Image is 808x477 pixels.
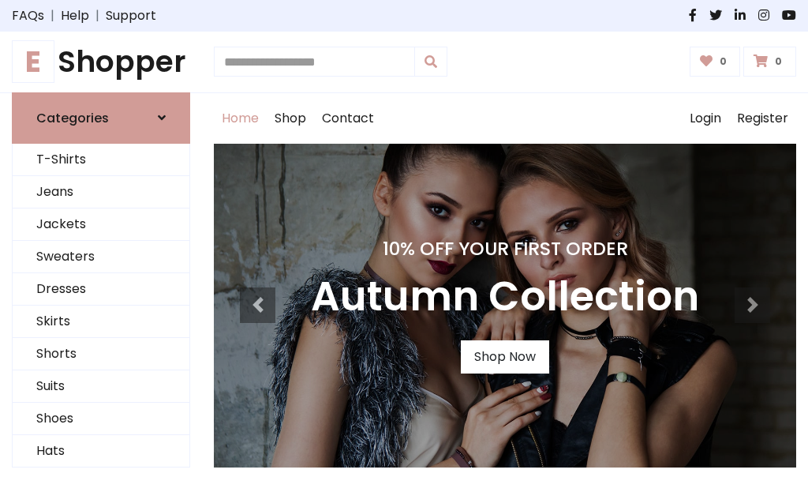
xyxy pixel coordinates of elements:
[13,144,189,176] a: T-Shirts
[12,92,190,144] a: Categories
[716,54,731,69] span: 0
[13,176,189,208] a: Jeans
[13,273,189,306] a: Dresses
[13,435,189,468] a: Hats
[461,340,549,374] a: Shop Now
[267,93,314,144] a: Shop
[13,306,189,338] a: Skirts
[89,6,106,25] span: |
[314,93,382,144] a: Contact
[690,47,741,77] a: 0
[682,93,729,144] a: Login
[61,6,89,25] a: Help
[771,54,786,69] span: 0
[12,6,44,25] a: FAQs
[13,403,189,435] a: Shoes
[311,238,699,260] h4: 10% Off Your First Order
[729,93,796,144] a: Register
[36,111,109,126] h6: Categories
[13,241,189,273] a: Sweaters
[743,47,796,77] a: 0
[12,44,190,80] h1: Shopper
[12,44,190,80] a: EShopper
[13,370,189,403] a: Suits
[214,93,267,144] a: Home
[311,272,699,321] h3: Autumn Collection
[12,40,54,83] span: E
[44,6,61,25] span: |
[13,208,189,241] a: Jackets
[106,6,156,25] a: Support
[13,338,189,370] a: Shorts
